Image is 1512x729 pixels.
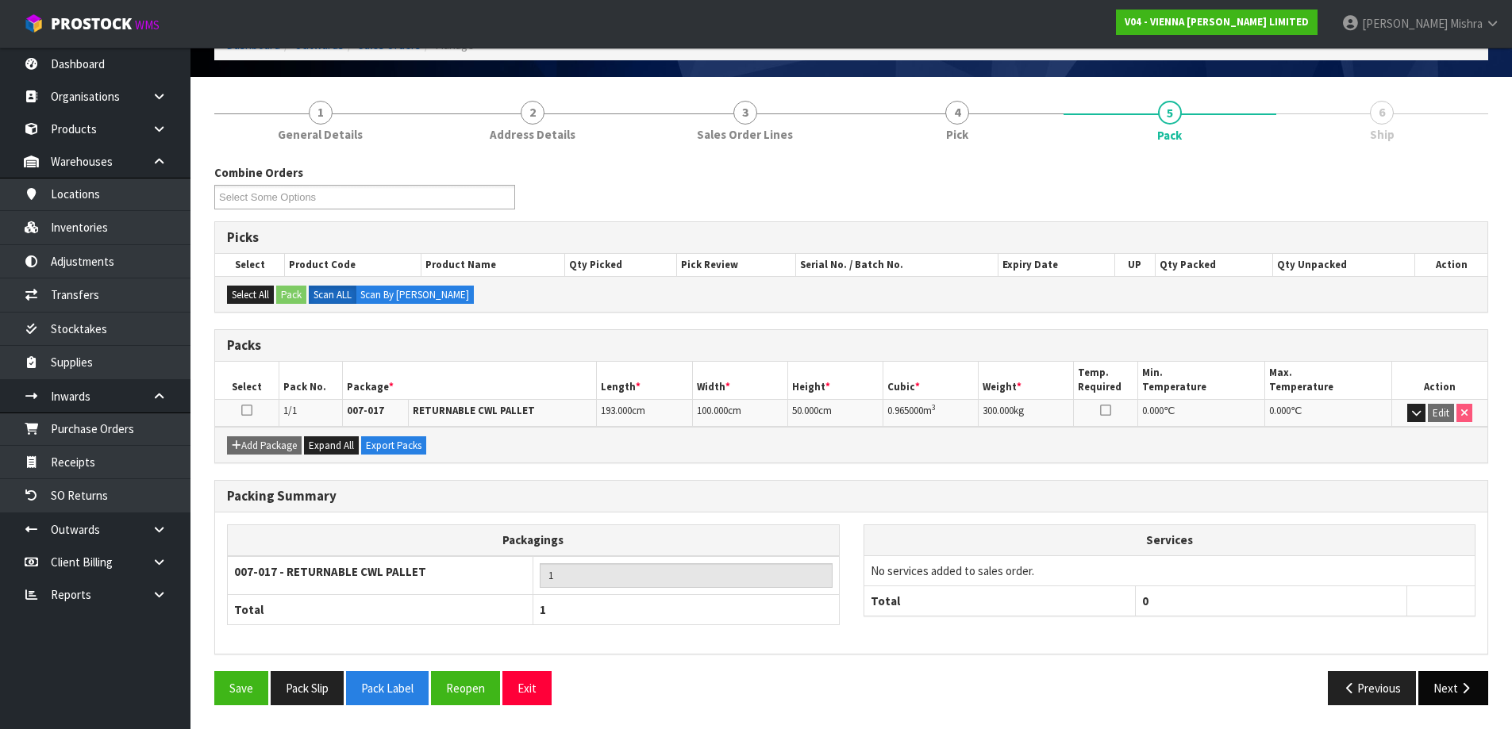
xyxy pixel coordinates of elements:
[361,436,426,455] button: Export Packs
[1137,399,1264,427] td: ℃
[1264,399,1391,427] td: ℃
[945,101,969,125] span: 4
[309,101,333,125] span: 1
[227,489,1475,504] h3: Packing Summary
[1392,362,1487,399] th: Action
[1328,671,1417,705] button: Previous
[864,525,1475,555] th: Services
[883,399,979,427] td: m
[932,402,936,412] sup: 3
[540,602,546,617] span: 1
[227,286,274,305] button: Select All
[227,230,1475,245] h3: Picks
[228,594,533,624] th: Total
[431,671,500,705] button: Reopen
[1370,101,1394,125] span: 6
[1418,671,1488,705] button: Next
[979,362,1074,399] th: Weight
[342,362,597,399] th: Package
[276,286,306,305] button: Pack
[215,254,285,276] th: Select
[1272,254,1414,276] th: Qty Unpacked
[864,585,1136,616] th: Total
[1269,404,1291,417] span: 0.000
[1125,15,1309,29] strong: V04 - VIENNA [PERSON_NAME] LIMITED
[1157,127,1182,144] span: Pack
[601,404,632,417] span: 193.000
[1137,362,1264,399] th: Min. Temperature
[1116,10,1318,35] a: V04 - VIENNA [PERSON_NAME] LIMITED
[413,404,535,417] strong: RETURNABLE CWL PALLET
[998,254,1115,276] th: Expiry Date
[1450,16,1483,31] span: Mishra
[796,254,998,276] th: Serial No. / Batch No.
[347,404,384,417] strong: 007-017
[983,404,1014,417] span: 300.000
[979,399,1074,427] td: kg
[283,404,297,417] span: 1/1
[215,362,279,399] th: Select
[278,126,363,143] span: General Details
[1370,126,1395,143] span: Ship
[887,404,923,417] span: 0.965000
[787,399,883,427] td: cm
[1142,593,1148,608] span: 0
[502,671,552,705] button: Exit
[356,286,474,305] label: Scan By [PERSON_NAME]
[1362,16,1448,31] span: [PERSON_NAME]
[1142,404,1164,417] span: 0.000
[304,436,359,455] button: Expand All
[1155,254,1272,276] th: Qty Packed
[792,404,818,417] span: 50.000
[1415,254,1487,276] th: Action
[51,13,132,34] span: ProStock
[597,399,692,427] td: cm
[309,439,354,452] span: Expand All
[421,254,565,276] th: Product Name
[285,254,421,276] th: Product Code
[521,101,544,125] span: 2
[271,671,344,705] button: Pack Slip
[1158,101,1182,125] span: 5
[946,126,968,143] span: Pick
[677,254,796,276] th: Pick Review
[346,671,429,705] button: Pack Label
[228,525,840,556] th: Packagings
[490,126,575,143] span: Address Details
[864,555,1475,585] td: No services added to sales order.
[309,286,356,305] label: Scan ALL
[1264,362,1391,399] th: Max. Temperature
[234,564,426,579] strong: 007-017 - RETURNABLE CWL PALLET
[1074,362,1137,399] th: Temp. Required
[883,362,979,399] th: Cubic
[1428,404,1454,423] button: Edit
[227,436,302,455] button: Add Package
[227,338,1475,353] h3: Packs
[214,671,268,705] button: Save
[1114,254,1155,276] th: UP
[565,254,677,276] th: Qty Picked
[214,164,303,181] label: Combine Orders
[214,152,1488,718] span: Pack
[135,17,160,33] small: WMS
[692,399,787,427] td: cm
[597,362,692,399] th: Length
[24,13,44,33] img: cube-alt.png
[697,126,793,143] span: Sales Order Lines
[279,362,342,399] th: Pack No.
[692,362,787,399] th: Width
[733,101,757,125] span: 3
[697,404,728,417] span: 100.000
[787,362,883,399] th: Height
